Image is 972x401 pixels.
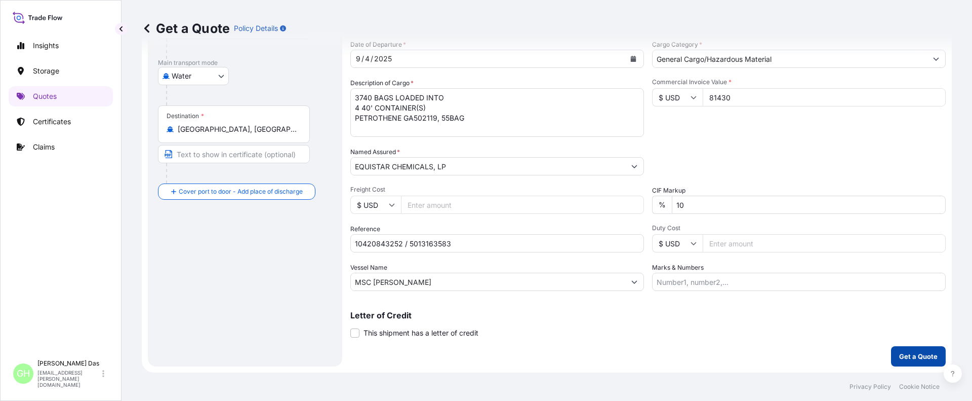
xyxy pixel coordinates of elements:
p: Get a Quote [142,20,230,37]
div: / [361,53,364,65]
input: Text to appear on certificate [158,145,310,163]
span: GH [17,369,30,379]
a: Privacy Policy [849,383,891,391]
div: month, [355,53,361,65]
div: % [652,196,672,214]
span: Freight Cost [350,186,644,194]
div: Destination [167,112,204,120]
input: Destination [178,124,297,134]
button: Select transport [158,67,229,85]
label: Reference [350,224,380,234]
p: [EMAIL_ADDRESS][PERSON_NAME][DOMAIN_NAME] [37,370,100,388]
input: Enter percentage [672,196,946,214]
input: Number1, number2,... [652,273,946,291]
a: Cookie Notice [899,383,940,391]
p: Policy Details [234,23,278,33]
button: Get a Quote [891,346,946,367]
label: Vessel Name [350,263,387,273]
p: [PERSON_NAME] Das [37,359,100,368]
p: Letter of Credit [350,311,946,319]
p: Main transport mode [158,59,332,67]
div: year, [373,53,393,65]
a: Storage [9,61,113,81]
a: Certificates [9,112,113,132]
label: CIF Markup [652,186,685,196]
button: Show suggestions [927,50,945,68]
span: This shipment has a letter of credit [363,328,478,338]
a: Quotes [9,86,113,106]
input: Type amount [703,88,946,106]
label: Description of Cargo [350,78,414,88]
span: Commercial Invoice Value [652,78,946,86]
label: Marks & Numbers [652,263,704,273]
span: Duty Cost [652,224,946,232]
a: Insights [9,35,113,56]
p: Quotes [33,91,57,101]
label: Named Assured [350,147,400,157]
input: Your internal reference [350,234,644,252]
input: Select a commodity type [653,50,927,68]
div: / [371,53,373,65]
button: Show suggestions [625,273,643,291]
span: Water [172,71,191,81]
input: Enter amount [703,234,946,252]
p: Get a Quote [899,351,938,361]
a: Claims [9,137,113,157]
input: Type to search vessel name or IMO [351,273,625,291]
input: Full name [351,157,625,175]
button: Show suggestions [625,157,643,175]
input: Enter amount [401,196,644,214]
button: Cover port to door - Add place of discharge [158,184,315,200]
p: Certificates [33,117,71,127]
span: Cover port to door - Add place of discharge [179,187,303,197]
p: Storage [33,66,59,76]
p: Claims [33,142,55,152]
button: Calendar [625,51,641,67]
div: day, [364,53,371,65]
p: Insights [33,41,59,51]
